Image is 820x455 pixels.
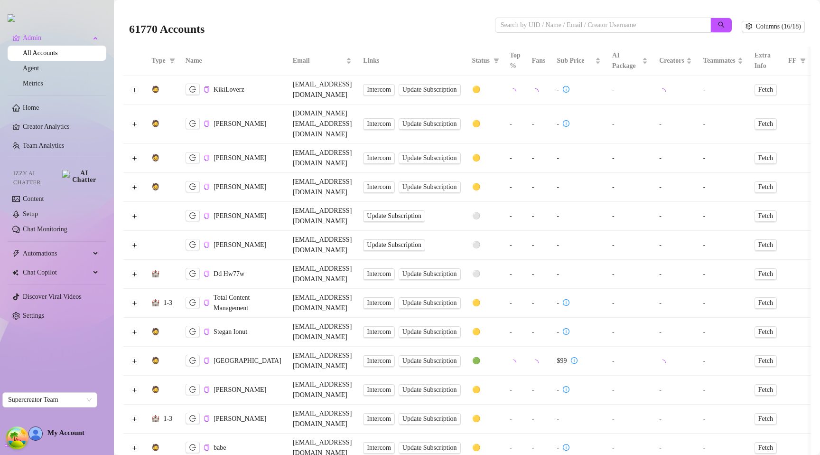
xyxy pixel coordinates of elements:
button: Expand row [131,299,139,307]
span: info-circle [563,86,569,93]
span: setting [745,23,752,29]
div: - [557,298,559,308]
button: Fetch [755,210,777,222]
a: Team Analytics [23,142,64,149]
button: Expand row [131,241,139,249]
button: logout [186,118,200,129]
span: loading [658,87,667,96]
button: Copy Account UID [204,444,210,451]
a: Intercom [363,152,395,164]
span: - [703,212,706,219]
button: Update Subscription [399,442,461,454]
div: - [557,85,559,95]
span: Intercom [367,356,391,366]
td: [EMAIL_ADDRESS][DOMAIN_NAME] [287,260,357,289]
div: - [557,443,559,453]
input: Search by UID / Name / Email / Creator Username [501,20,698,30]
a: Metrics [23,80,43,87]
button: logout [186,239,200,250]
span: copy [204,445,210,451]
span: Creators [659,56,684,66]
button: Copy Account UID [204,328,210,335]
a: Intercom [363,268,395,280]
button: Fetch [755,413,777,425]
div: 🏰 [151,414,159,424]
td: - [526,260,551,289]
div: 🧔 [151,385,159,395]
span: Intercom [367,85,391,95]
button: logout [186,181,200,192]
span: Update Subscription [402,415,457,423]
span: - [703,86,706,93]
span: copy [204,242,210,248]
span: filter [168,54,177,68]
span: info-circle [563,299,569,306]
button: Copy Account UID [204,154,210,161]
button: Update Subscription [399,84,461,95]
img: AI Chatter [62,170,99,183]
span: Admin [23,30,90,46]
button: Expand row [131,154,139,162]
span: Intercom [367,119,391,129]
td: - [504,144,526,173]
td: [EMAIL_ADDRESS][DOMAIN_NAME] [287,76,357,104]
button: Expand row [131,183,139,191]
span: [PERSON_NAME] [214,183,266,190]
button: Expand row [131,386,139,394]
span: copy [204,86,210,93]
span: Chat Copilot [23,265,90,280]
span: Intercom [367,269,391,279]
span: Fetch [758,154,773,162]
td: [EMAIL_ADDRESS][DOMAIN_NAME] [287,231,357,260]
td: - [653,202,698,231]
span: filter [798,54,808,68]
button: Expand row [131,212,139,220]
span: logout [189,241,196,248]
span: Intercom [367,414,391,424]
span: Fetch [758,328,773,336]
button: Copy Account UID [204,386,210,393]
td: - [606,231,653,260]
span: info-circle [571,357,578,364]
span: [PERSON_NAME] [214,120,266,127]
button: Fetch [755,384,777,396]
span: Fetch [758,299,773,307]
span: search [718,21,725,28]
span: - [703,328,706,335]
span: Total Content Management [214,294,250,312]
span: KikiLoverz [214,86,244,93]
td: - [653,173,698,202]
td: - [551,202,606,231]
th: Fans [526,47,551,76]
a: Intercom [363,326,395,338]
td: - [526,231,551,260]
button: Update Subscription [399,355,461,367]
button: Expand row [131,120,139,128]
img: Chat Copilot [12,269,19,276]
td: - [606,144,653,173]
span: [PERSON_NAME] [214,241,266,248]
th: Email [287,47,357,76]
button: logout [186,297,200,308]
th: Teammates [698,47,749,76]
div: 1-3 [163,414,172,424]
button: logout [186,326,200,337]
span: filter [169,58,175,64]
span: copy [204,184,210,190]
div: 1-3 [163,298,172,308]
span: filter [494,58,499,64]
td: - [504,104,526,144]
span: Fetch [758,386,773,394]
div: 🏰 [151,298,159,308]
span: Update Subscription [402,270,457,278]
td: [DOMAIN_NAME][EMAIL_ADDRESS][DOMAIN_NAME] [287,104,357,144]
span: Supercreator Team [8,393,92,407]
span: Fetch [758,415,773,423]
td: - [504,260,526,289]
th: Links [357,47,466,76]
td: - [526,144,551,173]
div: 🧔 [151,443,159,453]
button: Expand row [131,86,139,94]
span: 🟢 [472,357,480,364]
span: - [703,154,706,161]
